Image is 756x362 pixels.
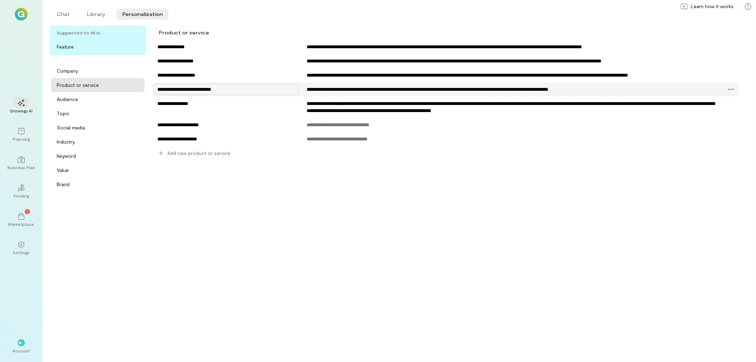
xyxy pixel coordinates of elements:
[9,235,34,261] a: Settings
[57,110,69,117] div: Topic
[9,221,34,227] div: Marketplace
[10,108,33,113] div: Growegy AI
[57,138,75,145] div: Industry
[57,167,69,174] div: Value
[13,348,30,353] div: Account
[117,9,168,20] li: Personalization
[57,82,99,89] div: Product or service
[691,3,734,10] span: Learn how it works
[57,67,78,74] div: Company
[13,136,30,142] div: Planning
[9,122,34,147] a: Planning
[57,181,69,188] div: Brand
[27,208,28,215] span: 1
[57,152,76,160] div: Keyword
[7,165,35,170] div: Business Plan
[167,150,230,157] span: Add new product or service
[51,9,75,20] li: Chat
[57,124,85,131] div: Social media
[9,150,34,176] a: Business Plan
[9,94,34,119] a: Growegy AI
[81,9,111,20] li: Library
[9,179,34,204] a: Funding
[57,96,78,103] div: Audience
[9,207,34,233] a: Marketplace
[159,29,209,36] div: Product or service
[51,28,145,37] div: Suggested to fill in
[13,250,30,255] div: Settings
[13,193,29,199] div: Funding
[57,43,74,50] div: Feature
